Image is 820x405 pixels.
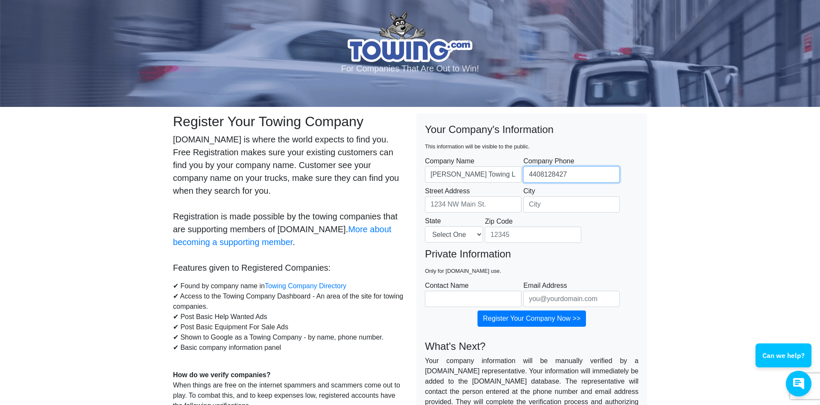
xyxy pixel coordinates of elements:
[425,143,530,150] small: This information will be visible to the public.
[425,291,521,307] input: Contact Name
[477,310,586,327] input: Register Your Company Now >>
[425,268,501,274] small: Only for [DOMAIN_NAME] use.
[425,216,483,242] label: State
[523,291,620,307] input: Email Address
[523,166,620,183] input: Company Phone
[523,156,620,183] label: Company Phone
[425,281,521,307] label: Contact Name
[523,281,620,307] label: Email Address
[523,186,620,213] label: City
[425,226,483,242] select: State
[173,113,404,130] h2: Register Your Towing Company
[173,133,404,274] p: [DOMAIN_NAME] is where the world expects to find you. Free Registration makes sure your existing ...
[11,62,809,75] p: For Companies That Are Out to Win!
[173,263,331,272] strong: Features given to Registered Companies:
[173,371,271,378] strong: How do we verify companies?
[485,227,581,243] input: Zip Code
[425,196,521,213] input: Street Address
[425,246,638,277] legend: Private Information
[425,156,521,183] label: Company Name
[485,216,581,243] label: Zip Code
[747,320,820,405] iframe: Conversations
[425,122,638,153] legend: Your Company's Information
[425,186,521,213] label: Street Address
[523,196,620,213] input: City
[425,340,638,353] h4: What's Next?
[265,282,346,290] a: Towing Company Directory
[425,166,521,183] input: Company Name
[173,281,404,363] p: ✔ Found by company name in ✔ Access to the Towing Company Dashboard - An area of the site for tow...
[348,11,472,62] img: logo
